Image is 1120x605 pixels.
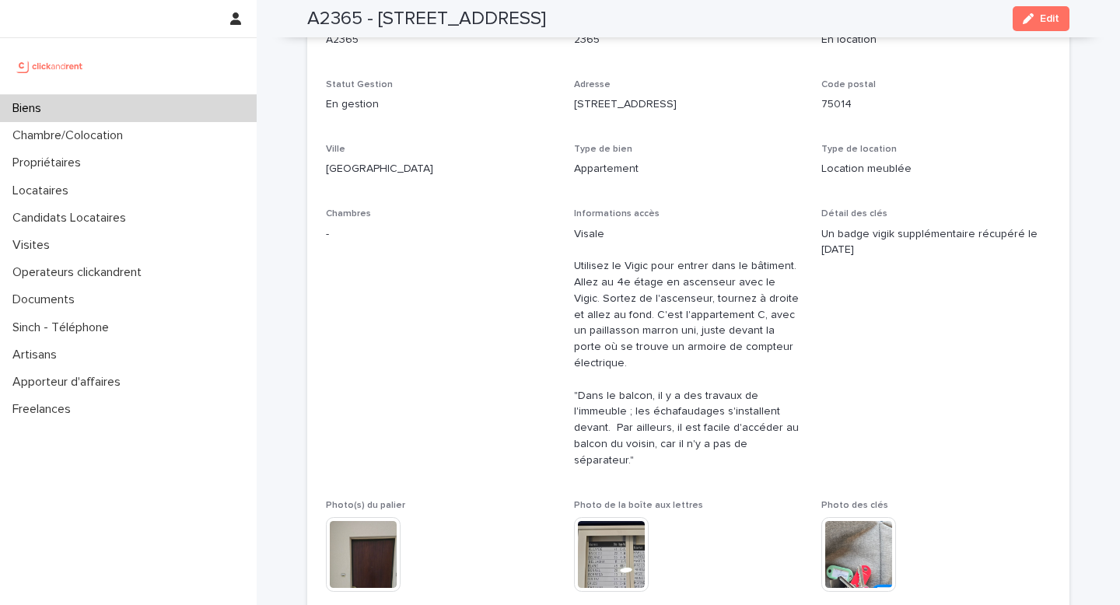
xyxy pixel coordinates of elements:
p: Un badge vigik supplémentaire récupéré le [DATE] [821,226,1051,259]
span: Code postal [821,80,876,89]
p: 75014 [821,96,1051,113]
p: En location [821,32,1051,48]
img: UCB0brd3T0yccxBKYDjQ [12,51,88,82]
span: Chambres [326,209,371,219]
p: Propriétaires [6,156,93,170]
span: Photo des clés [821,501,888,510]
p: Locataires [6,184,81,198]
span: Type de bien [574,145,632,154]
p: [GEOGRAPHIC_DATA] [326,161,555,177]
p: A2365 [326,32,555,48]
p: Biens [6,101,54,116]
h2: A2365 - [STREET_ADDRESS] [307,8,546,30]
p: Visale Utilisez le Vigic pour entrer dans le bâtiment. Allez au 4e étage en ascenseur avec le Vig... [574,226,803,469]
p: Location meublée [821,161,1051,177]
span: Détail des clés [821,209,887,219]
p: Chambre/Colocation [6,128,135,143]
p: - [326,226,555,243]
span: Type de location [821,145,897,154]
span: Statut Gestion [326,80,393,89]
span: Adresse [574,80,611,89]
p: En gestion [326,96,555,113]
p: Documents [6,292,87,307]
p: Freelances [6,402,83,417]
p: Apporteur d'affaires [6,375,133,390]
p: Candidats Locataires [6,211,138,226]
p: [STREET_ADDRESS] [574,96,803,113]
p: Appartement [574,161,803,177]
span: Informations accès [574,209,660,219]
p: 2365 [574,32,803,48]
p: Sinch - Téléphone [6,320,121,335]
span: Photo de la boîte aux lettres [574,501,703,510]
button: Edit [1013,6,1069,31]
span: Photo(s) du palier [326,501,405,510]
span: Ville [326,145,345,154]
span: Edit [1040,13,1059,24]
p: Visites [6,238,62,253]
p: Operateurs clickandrent [6,265,154,280]
p: Artisans [6,348,69,362]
